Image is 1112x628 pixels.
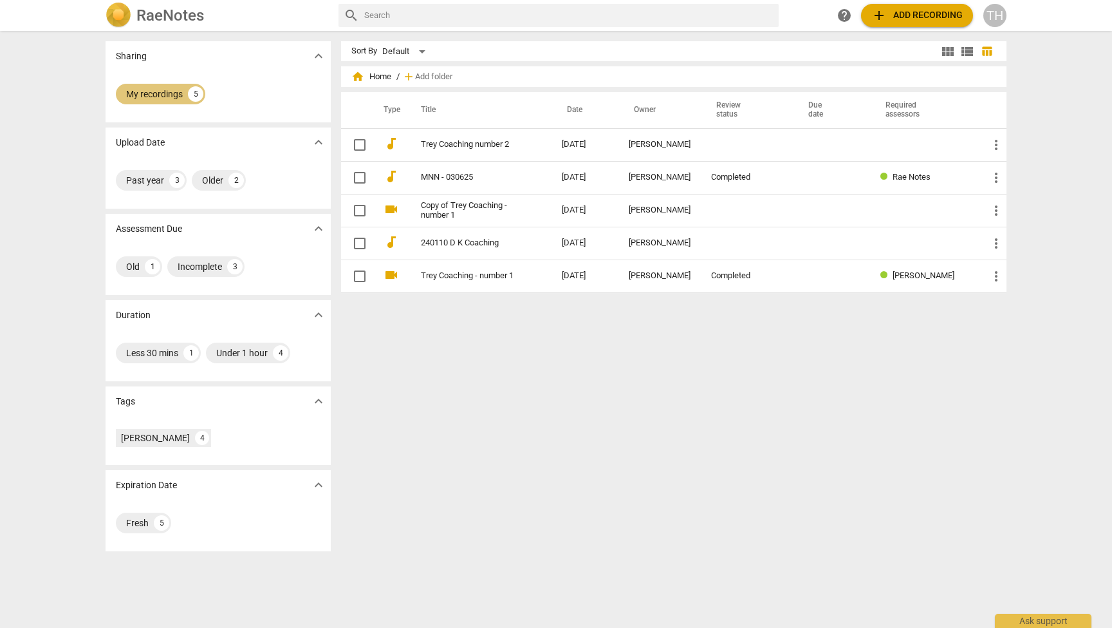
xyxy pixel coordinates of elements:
a: Copy of Trey Coaching - number 1 [421,201,515,220]
a: Help [833,4,856,27]
div: Older [202,174,223,187]
span: expand_more [311,48,326,64]
span: / [396,72,400,82]
p: Duration [116,309,151,322]
span: videocam [384,267,399,283]
span: expand_more [311,477,326,493]
span: [PERSON_NAME] [893,271,954,280]
div: 1 [145,259,160,274]
div: [PERSON_NAME] [121,432,190,444]
td: [DATE] [551,227,618,260]
div: 3 [227,259,243,274]
span: more_vert [988,269,1004,284]
td: [DATE] [551,161,618,194]
div: [PERSON_NAME] [629,205,690,215]
span: more_vert [988,170,1004,186]
span: audiotrack [384,169,399,184]
span: audiotrack [384,136,399,151]
button: Show more [309,305,328,325]
p: Tags [116,395,135,408]
div: [PERSON_NAME] [629,140,690,149]
a: LogoRaeNotes [106,3,328,28]
button: TH [983,4,1006,27]
div: 4 [195,431,209,445]
span: Add folder [415,72,452,82]
span: expand_more [311,307,326,323]
th: Required assessors [870,92,978,128]
button: Show more [309,475,328,495]
a: Trey Coaching number 2 [421,140,515,149]
td: [DATE] [551,260,618,292]
div: 1 [183,345,199,361]
img: Logo [106,3,131,28]
th: Title [405,92,551,128]
th: Review status [701,92,793,128]
div: 5 [188,86,203,102]
p: Upload Date [116,136,165,149]
span: Review status: completed [880,172,893,182]
div: Past year [126,174,164,187]
span: Add recording [871,8,963,23]
button: List view [958,42,977,61]
div: My recordings [126,88,183,100]
a: 240110 D K Coaching [421,238,515,248]
button: Table view [977,42,996,61]
p: Sharing [116,50,147,63]
td: [DATE] [551,194,618,227]
div: 2 [228,173,244,188]
a: Trey Coaching - number 1 [421,271,515,281]
span: more_vert [988,137,1004,153]
div: Completed [711,173,783,182]
div: Less 30 mins [126,347,178,359]
th: Due date [793,92,870,128]
div: [PERSON_NAME] [629,173,690,182]
span: search [344,8,359,23]
span: add [871,8,887,23]
div: Completed [711,271,783,281]
span: videocam [384,202,399,217]
span: audiotrack [384,234,399,250]
span: more_vert [988,203,1004,218]
div: 5 [154,515,169,531]
div: 4 [273,345,288,361]
span: Home [351,70,391,83]
span: expand_more [311,394,326,409]
div: Fresh [126,517,149,529]
td: [DATE] [551,128,618,161]
div: 3 [169,173,185,188]
button: Show more [309,133,328,152]
button: Show more [309,46,328,66]
div: [PERSON_NAME] [629,271,690,281]
p: Expiration Date [116,479,177,492]
button: Show more [309,219,328,238]
input: Search [364,5,774,26]
span: add [402,70,415,83]
div: Old [126,260,140,273]
span: expand_more [311,135,326,150]
span: more_vert [988,236,1004,251]
span: expand_more [311,221,326,236]
span: view_module [940,44,956,59]
span: view_list [959,44,975,59]
th: Owner [618,92,701,128]
span: Rae Notes [893,172,931,182]
span: home [351,70,364,83]
button: Upload [861,4,973,27]
button: Tile view [938,42,958,61]
th: Date [551,92,618,128]
a: MNN - 030625 [421,173,515,182]
div: Default [382,41,430,62]
div: [PERSON_NAME] [629,238,690,248]
span: table_chart [981,45,993,57]
div: Ask support [995,614,1091,628]
div: Under 1 hour [216,347,268,359]
h2: RaeNotes [136,6,204,24]
span: Review status: completed [880,271,893,280]
button: Show more [309,392,328,411]
th: Type [373,92,405,128]
div: Incomplete [178,260,222,273]
span: help [837,8,852,23]
div: Sort By [351,46,377,56]
p: Assessment Due [116,222,182,236]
